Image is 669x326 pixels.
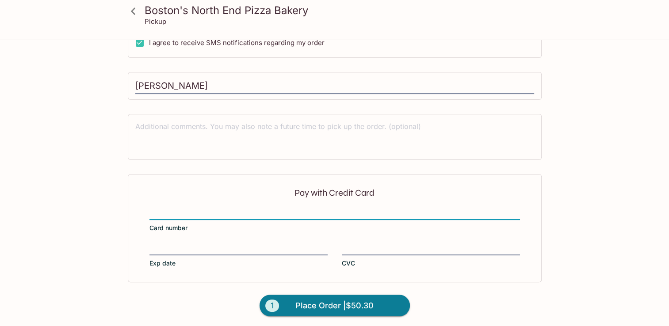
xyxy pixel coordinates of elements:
span: Place Order | $50.30 [295,299,374,313]
iframe: Secure expiration date input frame [149,244,328,254]
input: Enter first and last name [135,78,534,95]
iframe: Secure card number input frame [149,208,520,218]
p: Pay with Credit Card [149,189,520,197]
span: Exp date [149,259,176,268]
span: CVC [342,259,355,268]
span: Card number [149,224,187,232]
h3: Boston's North End Pizza Bakery [145,4,540,17]
span: 1 [265,299,279,312]
button: 1Place Order |$50.30 [260,295,410,317]
span: I agree to receive SMS notifications regarding my order [149,38,325,47]
iframe: Secure CVC input frame [342,244,520,254]
p: Pickup [145,17,166,26]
